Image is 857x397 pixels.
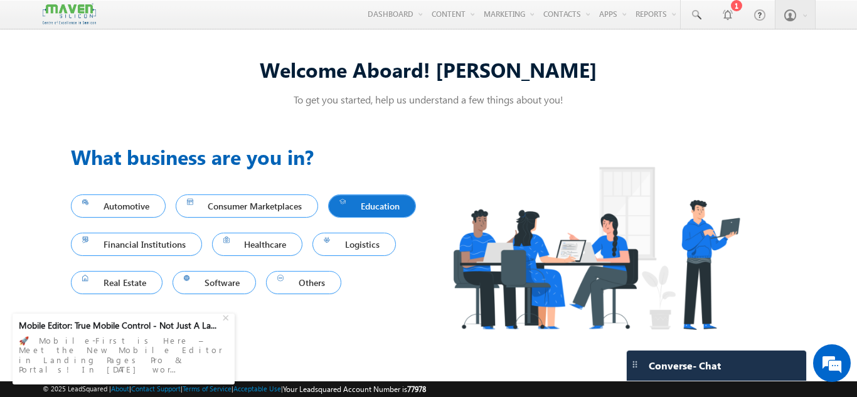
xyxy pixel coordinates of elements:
[82,236,191,253] span: Financial Institutions
[111,384,129,393] a: About
[187,198,307,214] span: Consumer Marketplaces
[19,332,228,378] div: 🚀 Mobile-First is Here – Meet the New Mobile Editor in Landing Pages Pro & Portals! In [DATE] wor...
[630,359,640,369] img: carter-drag
[283,384,426,394] span: Your Leadsquared Account Number is
[183,384,232,393] a: Terms of Service
[131,384,181,393] a: Contact Support
[71,93,786,106] p: To get you started, help us understand a few things about you!
[43,3,95,25] img: Custom Logo
[277,274,330,291] span: Others
[82,198,154,214] span: Automotive
[184,274,245,291] span: Software
[19,320,221,331] div: Mobile Editor: True Mobile Control - Not Just A La...
[339,198,405,214] span: Education
[324,236,385,253] span: Logistics
[223,236,292,253] span: Healthcare
[43,383,426,395] span: © 2025 LeadSquared | | | | |
[82,274,151,291] span: Real Estate
[71,142,428,172] h3: What business are you in?
[220,309,235,324] div: +
[407,384,426,394] span: 77978
[428,142,764,354] img: Industry.png
[649,360,721,371] span: Converse - Chat
[71,56,786,83] div: Welcome Aboard! [PERSON_NAME]
[233,384,281,393] a: Acceptable Use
